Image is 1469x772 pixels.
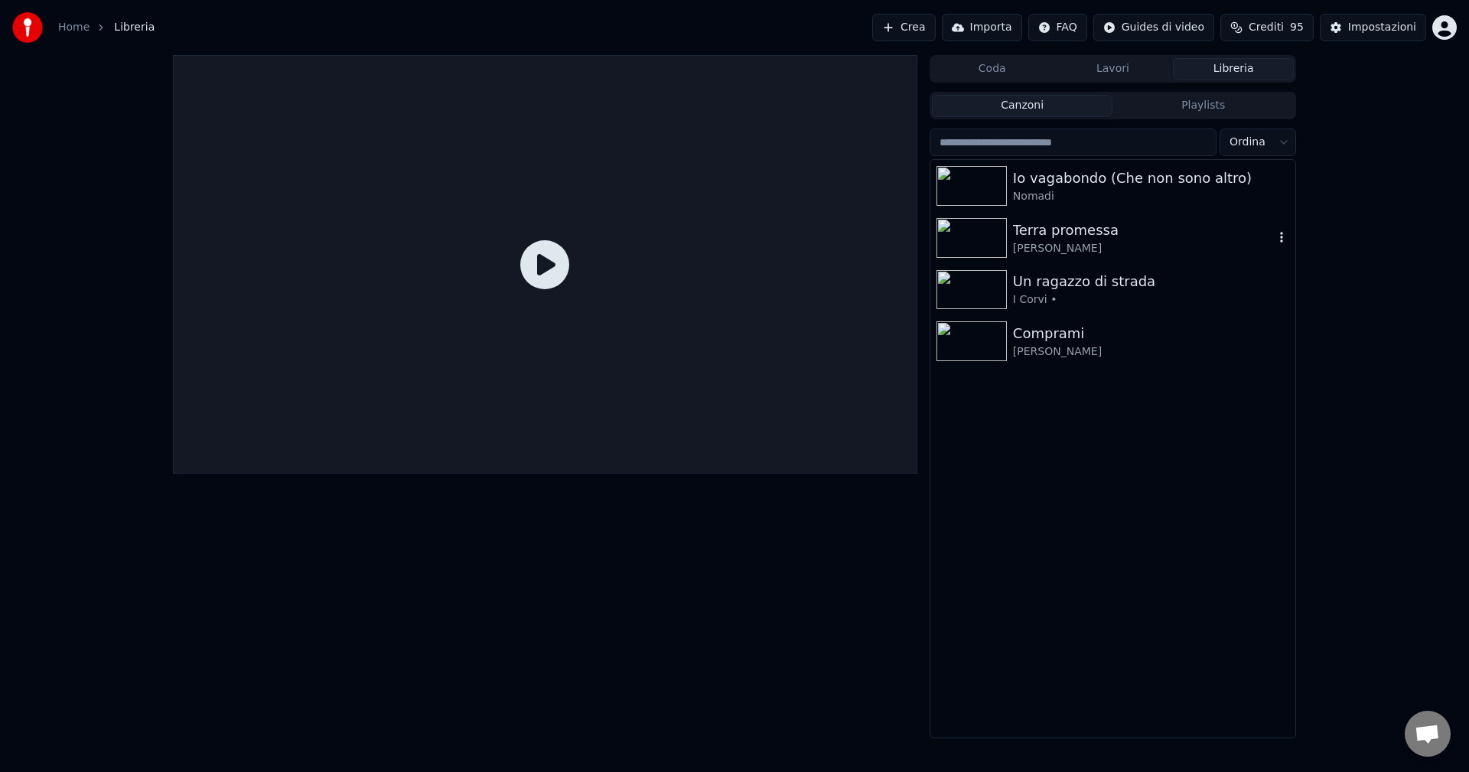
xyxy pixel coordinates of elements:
[1013,344,1289,360] div: [PERSON_NAME]
[932,58,1053,80] button: Coda
[942,14,1022,41] button: Importa
[1013,189,1289,204] div: Nomadi
[1013,220,1274,241] div: Terra promessa
[58,20,155,35] nav: breadcrumb
[872,14,935,41] button: Crea
[1348,20,1416,35] div: Impostazioni
[1093,14,1214,41] button: Guides di video
[1028,14,1087,41] button: FAQ
[1230,135,1265,150] span: Ordina
[1013,292,1289,308] div: I Corvi •
[1013,241,1274,256] div: [PERSON_NAME]
[1405,711,1451,757] div: Aprire la chat
[12,12,43,43] img: youka
[1249,20,1284,35] span: Crediti
[932,95,1113,117] button: Canzoni
[1013,271,1289,292] div: Un ragazzo di strada
[58,20,90,35] a: Home
[1013,168,1289,189] div: Io vagabondo (Che non sono altro)
[114,20,155,35] span: Libreria
[1112,95,1294,117] button: Playlists
[1220,14,1314,41] button: Crediti95
[1013,323,1289,344] div: Comprami
[1320,14,1426,41] button: Impostazioni
[1173,58,1294,80] button: Libreria
[1053,58,1174,80] button: Lavori
[1290,20,1304,35] span: 95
